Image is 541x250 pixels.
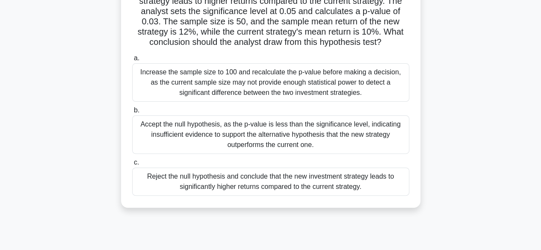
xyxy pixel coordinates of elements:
div: Accept the null hypothesis, as the p-value is less than the significance level, indicating insuff... [132,115,409,154]
span: c. [134,159,139,166]
span: b. [134,106,139,114]
div: Reject the null hypothesis and conclude that the new investment strategy leads to significantly h... [132,168,409,196]
span: a. [134,54,139,62]
div: Increase the sample size to 100 and recalculate the p-value before making a decision, as the curr... [132,63,409,102]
